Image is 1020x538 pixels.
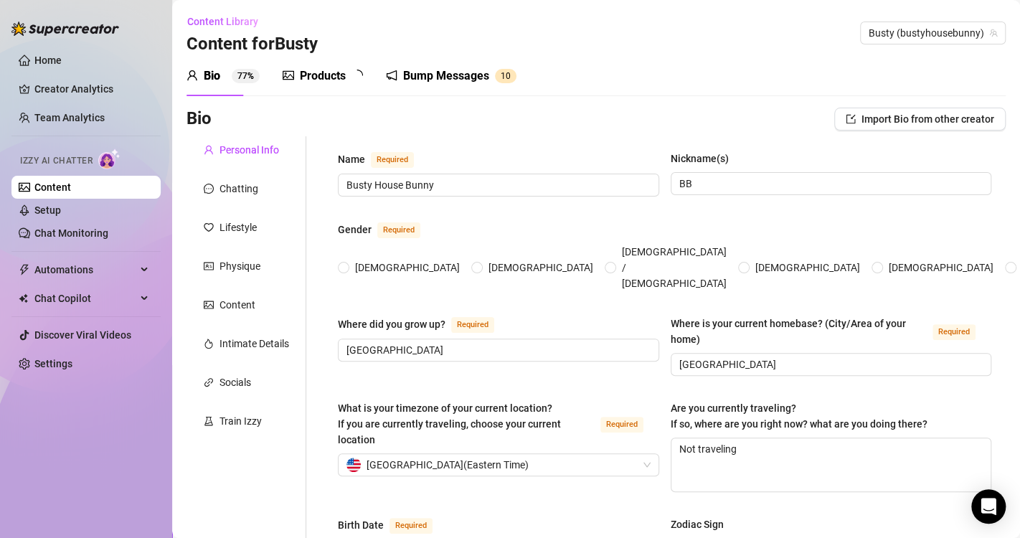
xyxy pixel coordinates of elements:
span: What is your timezone of your current location? If you are currently traveling, choose your curre... [338,402,561,445]
div: Products [300,67,346,85]
span: Izzy AI Chatter [20,154,93,168]
span: user [186,70,198,81]
span: link [204,377,214,387]
a: Settings [34,358,72,369]
label: Zodiac Sign [671,516,734,532]
input: Name [346,177,648,193]
div: Bump Messages [403,67,489,85]
span: Import Bio from other creator [861,113,994,125]
span: [DEMOGRAPHIC_DATA] / [DEMOGRAPHIC_DATA] [616,244,732,291]
span: Required [451,317,494,333]
span: picture [283,70,294,81]
a: Home [34,55,62,66]
button: Content Library [186,10,270,33]
img: us [346,458,361,472]
img: AI Chatter [98,148,121,169]
div: Chatting [219,181,258,197]
label: Name [338,151,430,168]
span: loading [351,70,363,81]
div: Bio [204,67,220,85]
div: Intimate Details [219,336,289,351]
span: Required [389,518,433,534]
span: Busty (bustyhousebunny) [869,22,997,44]
sup: 10 [495,69,516,83]
input: Where did you grow up? [346,342,648,358]
label: Gender [338,221,436,238]
span: user [204,145,214,155]
textarea: Not traveling [671,438,991,491]
span: Required [932,324,976,340]
span: [DEMOGRAPHIC_DATA] [349,260,466,275]
img: logo-BBDzfeDw.svg [11,22,119,36]
div: Content [219,297,255,313]
a: Team Analytics [34,112,105,123]
input: Nickname(s) [679,176,981,192]
div: Nickname(s) [671,151,729,166]
span: Automations [34,258,136,281]
a: Setup [34,204,61,216]
span: Required [377,222,420,238]
span: Content Library [187,16,258,27]
a: Creator Analytics [34,77,149,100]
span: [DEMOGRAPHIC_DATA] [750,260,866,275]
span: import [846,114,856,124]
span: [DEMOGRAPHIC_DATA] [483,260,599,275]
div: Lifestyle [219,220,257,235]
span: idcard [204,261,214,271]
a: Chat Monitoring [34,227,108,239]
h3: Bio [186,108,212,131]
div: Train Izzy [219,413,262,429]
span: fire [204,339,214,349]
div: Gender [338,222,372,237]
span: [GEOGRAPHIC_DATA] ( Eastern Time ) [367,454,529,476]
img: Chat Copilot [19,293,28,303]
span: experiment [204,416,214,426]
span: heart [204,222,214,232]
div: Name [338,151,365,167]
h3: Content for Busty [186,33,318,56]
span: Required [371,152,414,168]
div: Zodiac Sign [671,516,724,532]
div: Personal Info [219,142,279,158]
div: Birth Date [338,517,384,533]
span: thunderbolt [19,264,30,275]
label: Birth Date [338,516,448,534]
sup: 77% [232,69,260,83]
div: Physique [219,258,260,274]
span: message [204,184,214,194]
div: Where is your current homebase? (City/Area of your home) [671,316,927,347]
span: 0 [506,71,511,81]
span: 1 [501,71,506,81]
span: notification [386,70,397,81]
input: Where is your current homebase? (City/Area of your home) [679,357,981,372]
div: Open Intercom Messenger [971,489,1006,524]
label: Nickname(s) [671,151,739,166]
span: team [989,29,998,37]
span: Chat Copilot [34,287,136,310]
label: Where did you grow up? [338,316,510,333]
span: picture [204,300,214,310]
div: Socials [219,374,251,390]
span: Are you currently traveling? If so, where are you right now? what are you doing there? [671,402,927,430]
span: Required [600,417,643,433]
a: Discover Viral Videos [34,329,131,341]
div: Where did you grow up? [338,316,445,332]
a: Content [34,181,71,193]
span: [DEMOGRAPHIC_DATA] [883,260,999,275]
label: Where is your current homebase? (City/Area of your home) [671,316,992,347]
button: Import Bio from other creator [834,108,1006,131]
